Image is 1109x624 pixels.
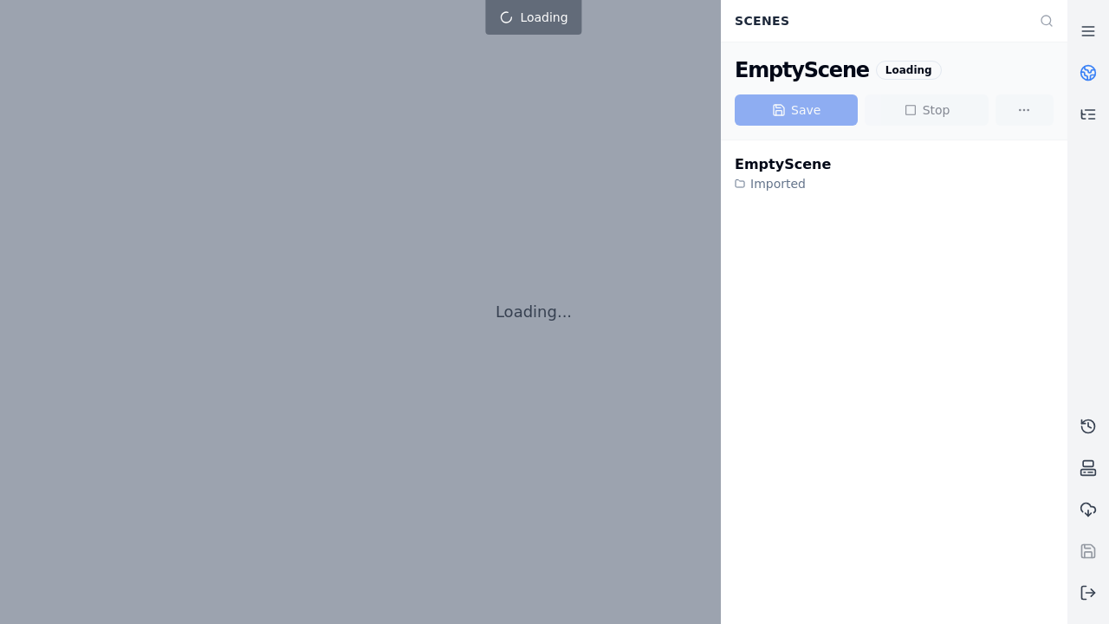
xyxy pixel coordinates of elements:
div: EmptyScene [735,56,869,84]
div: Scenes [724,4,1029,37]
p: Loading... [496,300,572,324]
div: EmptyScene [735,154,831,175]
div: Loading [876,61,942,80]
span: Loading [520,9,567,26]
div: Imported [735,175,831,192]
